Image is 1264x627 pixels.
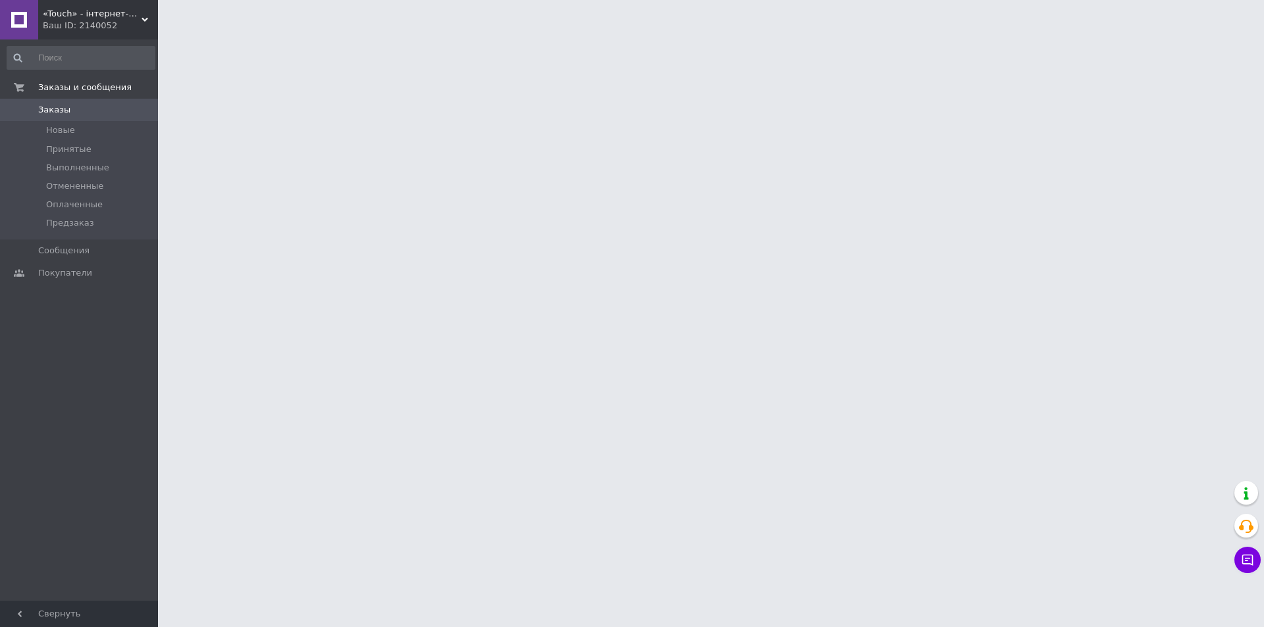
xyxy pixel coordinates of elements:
span: «Touch» - інтернет-магазин електроніки та гаджетів [43,8,142,20]
div: Ваш ID: 2140052 [43,20,158,32]
span: Отмененные [46,180,103,192]
span: Предзаказ [46,217,94,229]
span: Заказы [38,104,70,116]
button: Чат с покупателем [1234,547,1261,573]
span: Сообщения [38,245,90,257]
span: Новые [46,124,75,136]
span: Принятые [46,143,92,155]
span: Оплаченные [46,199,103,211]
span: Выполненные [46,162,109,174]
span: Покупатели [38,267,92,279]
span: Заказы и сообщения [38,82,132,93]
input: Поиск [7,46,155,70]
